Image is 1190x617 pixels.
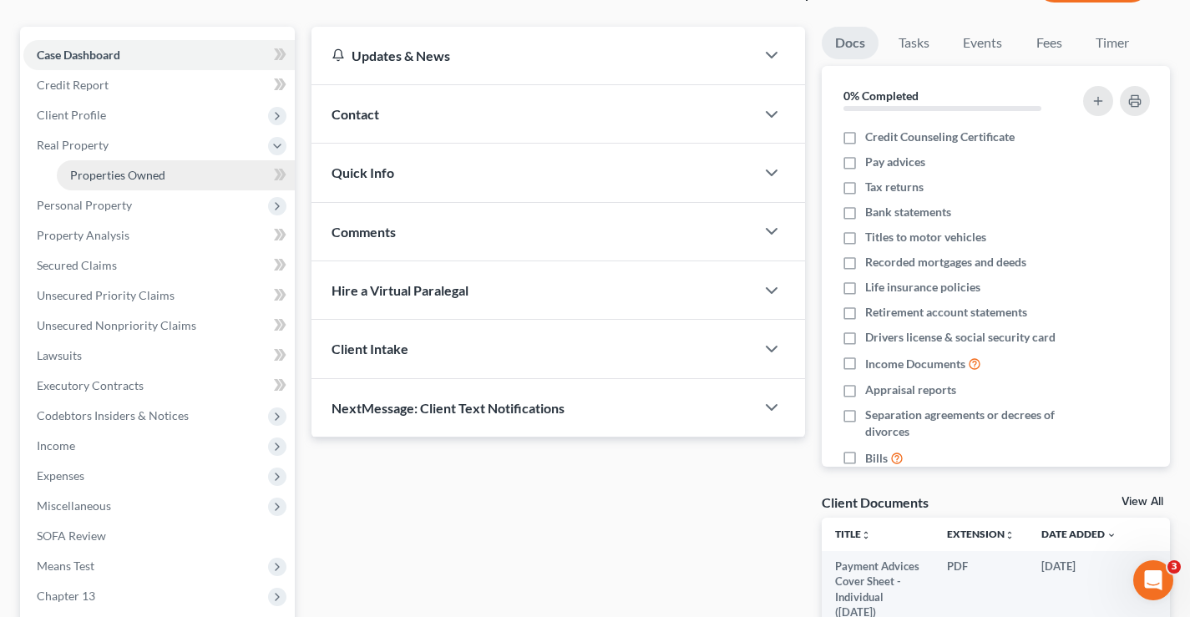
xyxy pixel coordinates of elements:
[1082,27,1142,59] a: Timer
[37,438,75,453] span: Income
[865,382,956,398] span: Appraisal reports
[865,179,924,195] span: Tax returns
[865,329,1056,346] span: Drivers license & social security card
[865,154,925,170] span: Pay advices
[23,281,295,311] a: Unsecured Priority Claims
[37,318,196,332] span: Unsecured Nonpriority Claims
[23,311,295,341] a: Unsecured Nonpriority Claims
[865,229,986,245] span: Titles to motor vehicles
[23,371,295,401] a: Executory Contracts
[1022,27,1076,59] a: Fees
[37,78,109,92] span: Credit Report
[23,250,295,281] a: Secured Claims
[332,400,565,416] span: NextMessage: Client Text Notifications
[332,106,379,122] span: Contact
[865,304,1027,321] span: Retirement account statements
[37,198,132,212] span: Personal Property
[23,521,295,551] a: SOFA Review
[23,341,295,371] a: Lawsuits
[835,528,871,540] a: Titleunfold_more
[865,407,1068,440] span: Separation agreements or decrees of divorces
[865,204,951,220] span: Bank statements
[57,160,295,190] a: Properties Owned
[332,164,394,180] span: Quick Info
[865,356,965,372] span: Income Documents
[885,27,943,59] a: Tasks
[37,589,95,603] span: Chapter 13
[37,138,109,152] span: Real Property
[37,348,82,362] span: Lawsuits
[332,47,735,64] div: Updates & News
[1005,530,1015,540] i: unfold_more
[37,288,175,302] span: Unsecured Priority Claims
[865,254,1026,271] span: Recorded mortgages and deeds
[865,279,980,296] span: Life insurance policies
[37,258,117,272] span: Secured Claims
[23,70,295,100] a: Credit Report
[332,224,396,240] span: Comments
[37,378,144,392] span: Executory Contracts
[822,493,929,511] div: Client Documents
[949,27,1015,59] a: Events
[1106,530,1117,540] i: expand_more
[332,282,468,298] span: Hire a Virtual Paralegal
[23,40,295,70] a: Case Dashboard
[23,220,295,250] a: Property Analysis
[37,408,189,422] span: Codebtors Insiders & Notices
[37,228,129,242] span: Property Analysis
[843,89,919,103] strong: 0% Completed
[1122,496,1163,508] a: View All
[1167,560,1181,574] span: 3
[37,48,120,62] span: Case Dashboard
[822,27,879,59] a: Docs
[1041,528,1117,540] a: Date Added expand_more
[1133,560,1173,600] iframe: Intercom live chat
[947,528,1015,540] a: Extensionunfold_more
[332,341,408,357] span: Client Intake
[861,530,871,540] i: unfold_more
[37,559,94,573] span: Means Test
[37,108,106,122] span: Client Profile
[37,468,84,483] span: Expenses
[37,528,106,543] span: SOFA Review
[37,498,111,513] span: Miscellaneous
[865,129,1015,145] span: Credit Counseling Certificate
[865,450,888,467] span: Bills
[70,168,165,182] span: Properties Owned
